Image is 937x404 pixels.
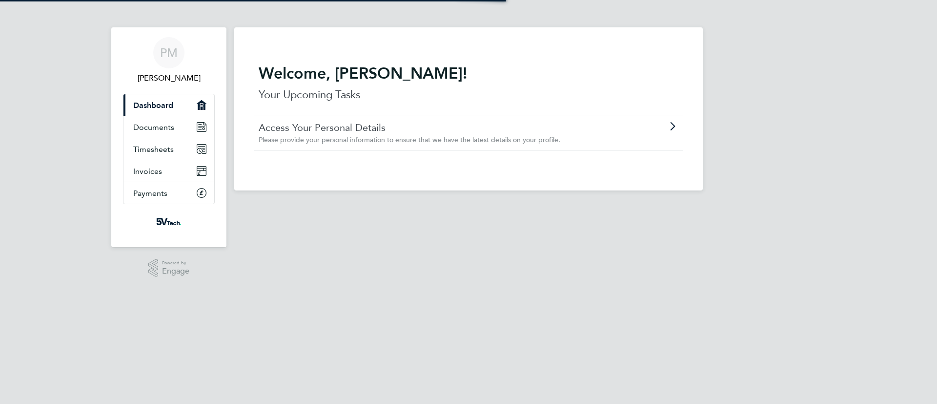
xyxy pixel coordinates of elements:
span: Paul Mallard [123,72,215,84]
a: Powered byEngage [148,259,190,277]
a: PM[PERSON_NAME] [123,37,215,84]
a: Timesheets [123,138,214,160]
a: Payments [123,182,214,204]
span: Please provide your personal information to ensure that we have the latest details on your profile. [259,135,560,144]
a: Invoices [123,160,214,182]
p: Your Upcoming Tasks [259,87,678,103]
span: Powered by [162,259,189,267]
img: weare5values-logo-retina.png [154,214,183,230]
span: Payments [133,189,167,198]
a: Access Your Personal Details [259,121,623,134]
nav: Main navigation [111,27,226,247]
span: Documents [133,123,174,132]
span: Invoices [133,167,162,176]
a: Dashboard [123,94,214,116]
span: Dashboard [133,101,173,110]
span: PM [160,46,178,59]
span: Engage [162,267,189,276]
span: Timesheets [133,145,174,154]
a: Documents [123,116,214,138]
a: Go to home page [123,214,215,230]
h2: Welcome, [PERSON_NAME]! [259,64,678,83]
